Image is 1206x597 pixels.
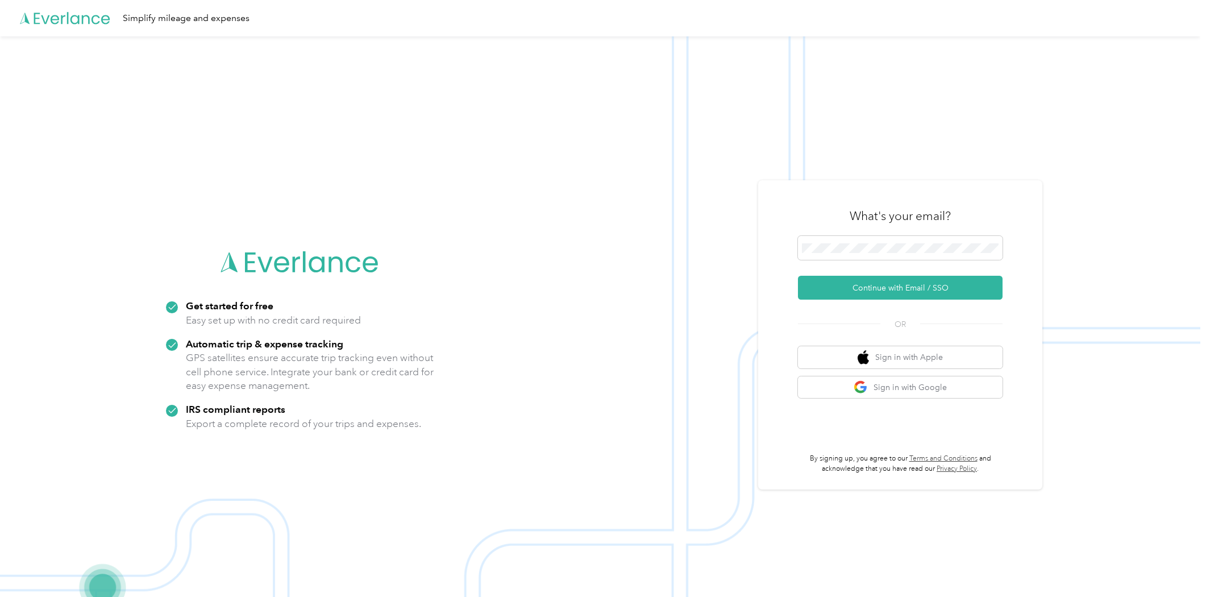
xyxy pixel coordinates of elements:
a: Privacy Policy [937,465,977,473]
button: Continue with Email / SSO [798,276,1003,300]
a: Terms and Conditions [909,454,978,463]
button: google logoSign in with Google [798,376,1003,399]
button: apple logoSign in with Apple [798,346,1003,368]
strong: IRS compliant reports [186,403,285,415]
h3: What's your email? [850,208,951,224]
iframe: Everlance-gr Chat Button Frame [1142,533,1206,597]
img: google logo [854,380,868,395]
div: Simplify mileage and expenses [123,11,249,26]
p: GPS satellites ensure accurate trip tracking even without cell phone service. Integrate your bank... [186,351,434,393]
strong: Get started for free [186,300,273,312]
span: OR [880,318,920,330]
p: Easy set up with no credit card required [186,313,361,327]
img: apple logo [858,350,869,364]
p: Export a complete record of your trips and expenses. [186,417,421,431]
strong: Automatic trip & expense tracking [186,338,343,350]
p: By signing up, you agree to our and acknowledge that you have read our . [798,454,1003,474]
